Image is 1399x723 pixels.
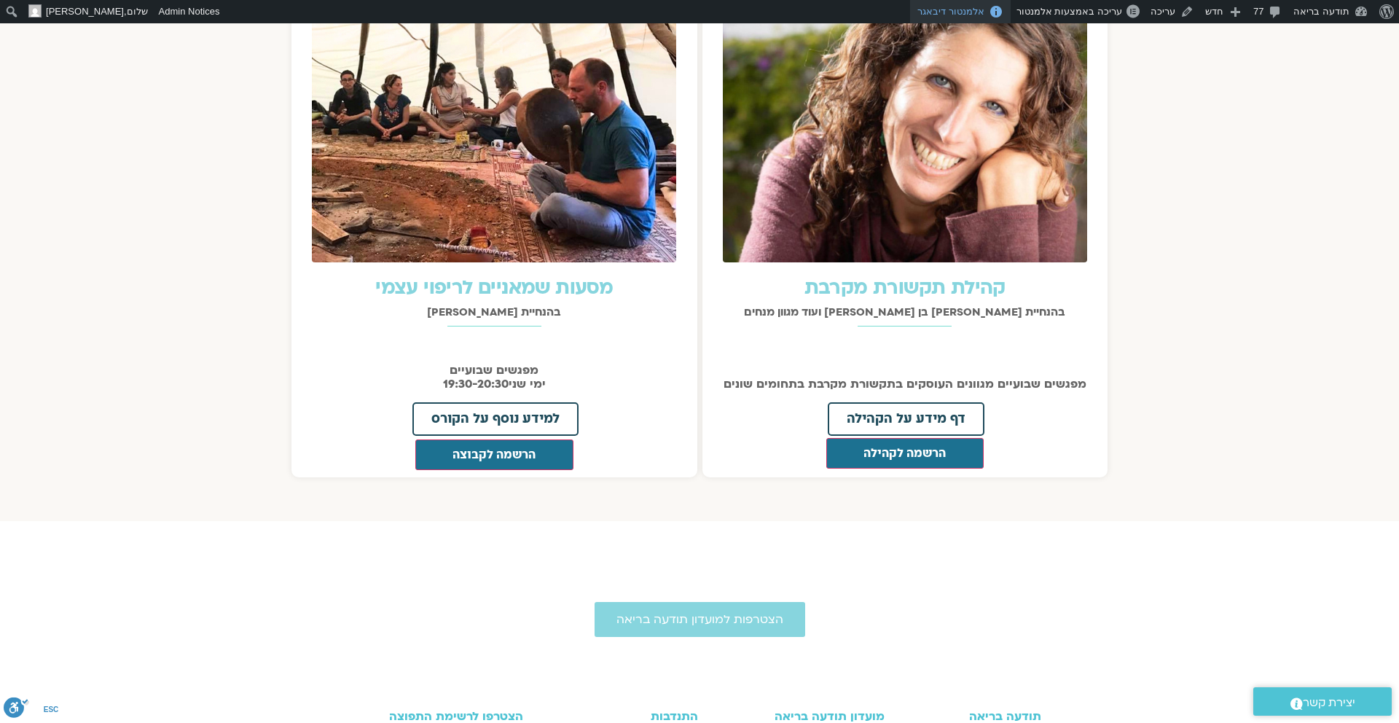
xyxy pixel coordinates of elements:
span: הצטרפות למועדון תודעה בריאה [616,613,783,626]
span: מפגשים שבועיים [450,362,538,378]
span: יצירת קשר [1303,693,1355,713]
span: למידע נוסף על הקורס [431,413,560,426]
h3: הצטרפו לרשימת התפוצה [358,710,523,723]
span: עריכה באמצעות אלמנטור [1016,6,1122,17]
span: דף מידע על הקהילה [847,413,965,426]
a: יצירת קשר [1253,687,1392,716]
p: 19:30-20:30 [299,364,690,391]
h2: בהנחיית [PERSON_NAME] [299,306,690,318]
a: הצטרפות למועדון תודעה בריאה [595,602,805,637]
a: מסעות שמאניים לריפוי עצמי [375,275,613,301]
span: [PERSON_NAME] [46,6,124,17]
h3: תודעה בריאה [899,710,1042,723]
h2: בהנחיית [PERSON_NAME] בן [PERSON_NAME] ועוד מגוון מנחים [710,306,1101,318]
a: למידע נוסף על הקורס [412,402,579,436]
a: דף מידע על הקהילה [828,402,984,436]
button: הרשמה לקבוצה [415,439,573,470]
button: הרשמה לקהילה [826,438,984,469]
h3: מועדון תודעה בריאה [713,710,884,723]
a: קהילת תקשורת מקרבת [804,275,1006,301]
p: מפגשים שבועיים מגוונים העוסקים בתקשורת מקרבת בתחומים שונים [710,378,1101,391]
h3: התנדבות [563,710,698,723]
span: ימי שני [509,376,546,392]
